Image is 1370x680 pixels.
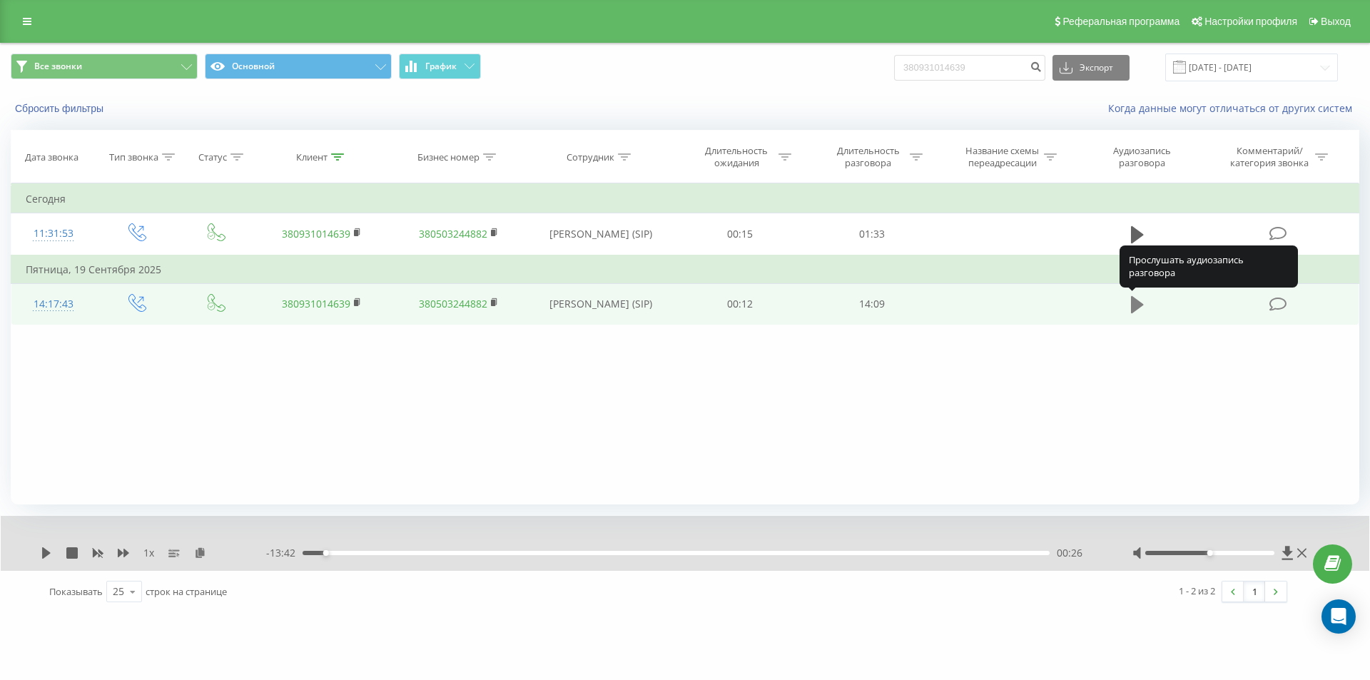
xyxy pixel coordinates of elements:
div: Длительность ожидания [699,145,775,169]
span: Реферальная программа [1062,16,1179,27]
div: 1 - 2 из 2 [1179,584,1215,598]
div: Прослушать аудиозапись разговора [1120,245,1298,288]
span: График [425,61,457,71]
a: 380503244882 [419,297,487,310]
button: Все звонки [11,54,198,79]
td: [PERSON_NAME] (SIP) [527,213,674,255]
td: 14:09 [806,283,937,325]
span: строк на странице [146,585,227,598]
a: 380931014639 [282,297,350,310]
div: Тип звонка [109,151,158,163]
a: 1 [1244,582,1265,602]
div: 11:31:53 [26,220,81,248]
td: 01:33 [806,213,937,255]
input: Поиск по номеру [894,55,1045,81]
td: 00:15 [674,213,806,255]
div: Клиент [296,151,328,163]
div: Название схемы переадресации [964,145,1040,169]
span: Все звонки [34,61,82,72]
span: Настройки профиля [1204,16,1297,27]
span: Показывать [49,585,103,598]
span: 1 x [143,546,154,560]
div: Accessibility label [1207,550,1212,556]
button: График [399,54,481,79]
div: Длительность разговора [830,145,906,169]
button: Экспорт [1052,55,1130,81]
span: Выход [1321,16,1351,27]
button: Сбросить фильтры [11,102,111,115]
td: [PERSON_NAME] (SIP) [527,283,674,325]
div: 25 [113,584,124,599]
div: Бизнес номер [417,151,479,163]
span: 00:26 [1057,546,1082,560]
div: Дата звонка [25,151,78,163]
td: 00:12 [674,283,806,325]
button: Основной [205,54,392,79]
td: Сегодня [11,185,1359,213]
div: Сотрудник [567,151,614,163]
div: Статус [198,151,227,163]
div: Accessibility label [323,550,329,556]
div: Аудиозапись разговора [1096,145,1189,169]
a: 380503244882 [419,227,487,240]
div: Open Intercom Messenger [1321,599,1356,634]
div: 14:17:43 [26,290,81,318]
div: Комментарий/категория звонка [1228,145,1311,169]
td: Пятница, 19 Сентября 2025 [11,255,1359,284]
a: 380931014639 [282,227,350,240]
a: Когда данные могут отличаться от других систем [1108,101,1359,115]
span: - 13:42 [266,546,303,560]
